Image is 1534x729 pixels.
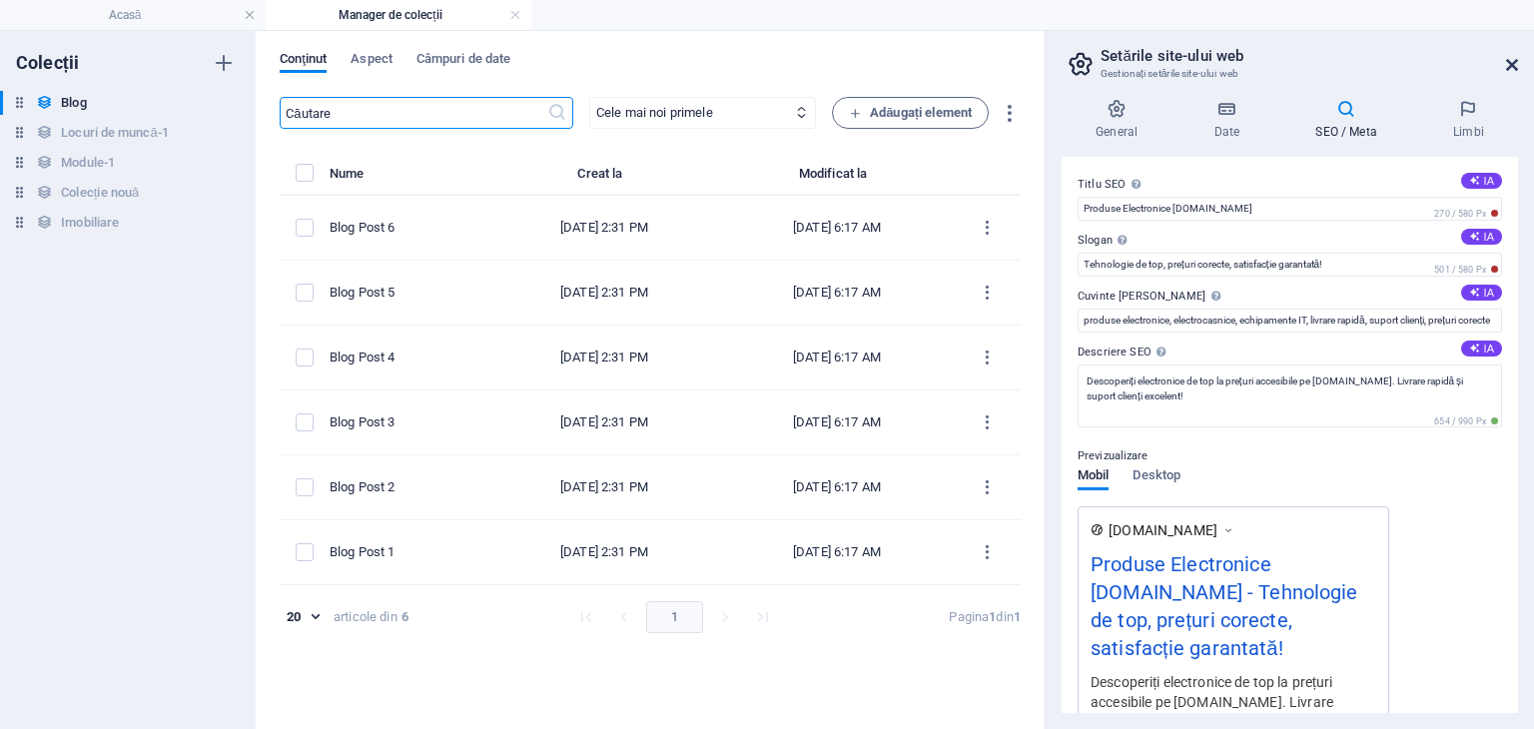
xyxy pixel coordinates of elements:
[503,478,704,496] div: [DATE] 2:31 PM
[1461,341,1502,357] button: Descriere SEO
[330,349,471,366] div: Blog Post 4
[737,349,938,366] div: [DATE] 6:17 AM
[1109,522,1217,538] font: [DOMAIN_NAME]
[330,413,471,431] div: Blog Post 3
[503,543,704,561] div: [DATE] 2:31 PM
[330,284,471,302] div: Blog Post 5
[1078,449,1148,462] font: Previzualizare
[503,413,704,431] div: [DATE] 2:31 PM
[16,52,79,73] font: Colecții
[1101,68,1238,79] font: Gestionați setările site-ului web
[1453,125,1484,139] font: Limbi
[1484,287,1494,299] font: IA
[401,609,408,624] font: 6
[799,166,868,181] font: Modificat la
[1078,468,1180,506] div: Previzualizare
[280,97,547,129] input: Căutare
[334,609,397,624] font: articole din
[737,543,938,561] div: [DATE] 6:17 AM
[1484,231,1494,243] font: IA
[737,284,938,302] div: [DATE] 6:17 AM
[737,478,938,496] div: [DATE] 6:17 AM
[1078,467,1109,482] font: Mobil
[1434,416,1486,426] font: 654 / 990 Px
[1078,178,1126,191] font: Titlu SEO
[330,166,365,181] font: Nume
[109,8,142,22] font: Acasă
[503,284,704,302] div: [DATE] 2:31 PM
[832,97,989,129] button: Adăugați element
[1078,253,1502,277] input: Slogan...
[870,105,972,120] font: Adăugați element
[1133,467,1180,482] font: Desktop
[212,51,236,75] i: Creați o colecție nouă
[330,543,471,561] div: Blog Post 1
[61,125,169,140] font: Locuri de muncă-1
[1461,173,1502,189] button: Titlu SEO
[503,219,704,237] div: [DATE] 2:31 PM
[330,219,471,237] div: Blog Post 6
[339,8,441,22] font: Manager de colecții
[61,215,119,230] font: Imobiliare
[1434,265,1486,275] font: 501 / 580 Px
[1484,175,1494,187] font: IA
[280,161,1021,585] table: listă de articole
[1096,125,1138,139] font: General
[1434,209,1486,219] font: 270 / 580 Px
[996,609,1013,624] font: din
[1315,125,1376,139] font: SEO / Meta
[646,601,703,633] button: page 1
[351,51,392,66] font: Aspect
[503,349,704,366] div: [DATE] 2:31 PM
[949,609,989,624] font: Pagina
[1091,552,1358,660] font: Produse Electronice [DOMAIN_NAME] - Tehnologie de top, prețuri corecte, satisfacție garantată!
[280,51,327,66] font: Conţinut
[280,608,326,626] div: 20
[416,51,510,66] font: Câmpuri de date
[330,478,471,496] div: Blog Post 2
[1461,229,1502,245] button: Slogan
[1461,285,1502,301] button: Cuvinte [PERSON_NAME]
[577,166,622,181] font: Creat la
[61,155,115,170] font: Module-1
[989,609,996,624] font: 1
[1078,290,1205,303] font: Cuvinte [PERSON_NAME]
[737,413,938,431] div: [DATE] 6:17 AM
[1078,234,1113,247] font: Slogan
[61,95,86,110] font: Blog
[1078,346,1151,359] font: Descriere SEO
[1014,609,1021,624] font: 1
[567,601,782,633] nav: navigare paginare
[1101,47,1243,65] font: Setările site-ului web
[61,185,139,200] font: Colecție nouă
[287,609,301,624] font: 20
[1214,125,1240,139] font: Date
[1484,343,1494,355] font: IA
[737,219,938,237] div: [DATE] 6:17 AM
